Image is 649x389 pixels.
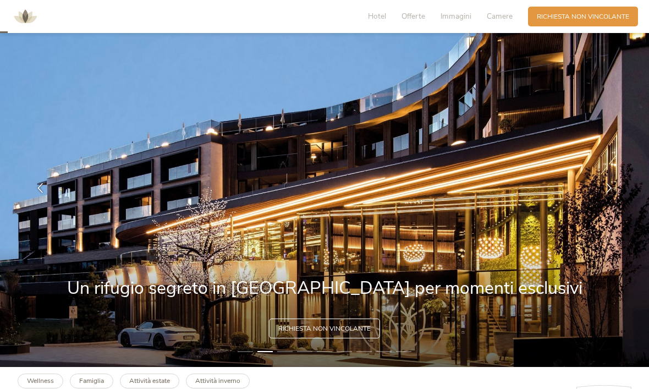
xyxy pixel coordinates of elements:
[70,374,113,388] a: Famiglia
[195,376,240,385] b: Attività inverno
[402,11,425,21] span: Offerte
[487,11,513,21] span: Camere
[27,376,54,385] b: Wellness
[9,13,42,19] a: AMONTI & LUNARIS Wellnessresort
[120,374,179,388] a: Attività estate
[186,374,250,388] a: Attività inverno
[441,11,471,21] span: Immagini
[129,376,170,385] b: Attività estate
[537,12,629,21] span: Richiesta non vincolante
[278,324,371,333] span: Richiesta non vincolante
[18,374,63,388] a: Wellness
[79,376,104,385] b: Famiglia
[368,11,386,21] span: Hotel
